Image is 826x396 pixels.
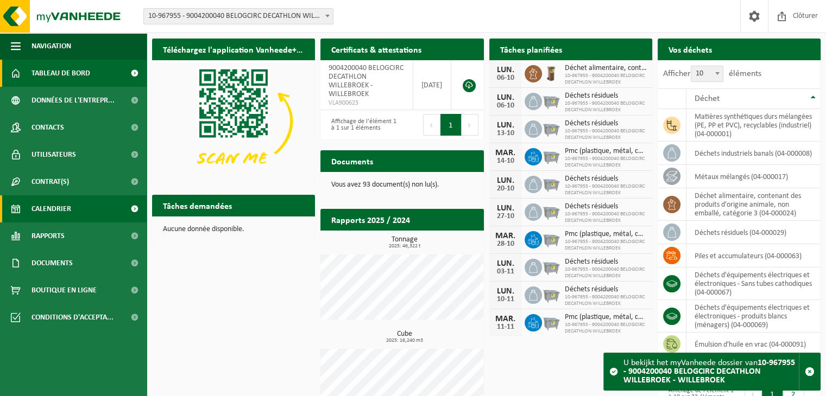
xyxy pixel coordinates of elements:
label: Afficher éléments [663,69,761,78]
h3: Cube [326,330,483,343]
img: WB-2500-GAL-GY-01 [542,146,560,165]
span: Déchet alimentaire, contenant des produits d'origine animale, non emballé, catég... [565,64,647,73]
span: Documents [31,250,73,277]
div: 11-11 [495,323,516,331]
div: LUN. [495,287,516,296]
span: Boutique en ligne [31,277,97,304]
span: 2025: 16,240 m3 [326,338,483,343]
img: WB-2500-GAL-GY-01 [542,285,560,303]
div: 03-11 [495,268,516,276]
td: déchets d'équipements électriques et électroniques - Sans tubes cathodiques (04-000067) [686,267,821,300]
div: MAR. [495,315,516,323]
h2: Documents [320,150,384,171]
img: Download de VHEPlus App [152,60,315,182]
img: WB-2500-GAL-GY-01 [542,174,560,193]
span: 10-967955 - 9004200040 BELOGCIRC DECATHLON WILLEBROEK - WILLEBROEK [144,9,333,24]
div: LUN. [495,66,516,74]
div: 10-11 [495,296,516,303]
div: 28-10 [495,240,516,248]
span: Calendrier [31,195,71,222]
span: Pmc (plastique, métal, carton boisson) (industriel) [565,230,647,239]
span: 10 [691,66,723,82]
span: 10-967955 - 9004200040 BELOGCIRC DECATHLON WILLEBROEK [565,73,647,86]
span: 2025: 46,322 t [326,244,483,249]
span: 10-967955 - 9004200040 BELOGCIRC DECATHLON WILLEBROEK [565,183,647,196]
span: 10-967955 - 9004200040 BELOGCIRC DECATHLON WILLEBROEK [565,128,647,141]
span: 10-967955 - 9004200040 BELOGCIRC DECATHLON WILLEBROEK [565,100,647,113]
div: U bekijkt het myVanheede dossier van [623,353,799,390]
span: Pmc (plastique, métal, carton boisson) (industriel) [565,313,647,322]
img: WB-2500-GAL-GY-01 [542,229,560,248]
span: 10-967955 - 9004200040 BELOGCIRC DECATHLON WILLEBROEK [565,156,647,169]
h2: Téléchargez l'application Vanheede+ maintenant! [152,39,315,60]
span: 9004200040 BELOGCIRC DECATHLON WILLEBROEK - WILLEBROEK [329,64,403,98]
td: déchets résiduels (04-000029) [686,221,821,244]
p: Aucune donnée disponible. [163,226,304,233]
div: MAR. [495,149,516,157]
span: Déchets résiduels [565,285,647,294]
td: métaux mélangés (04-000017) [686,165,821,188]
button: Previous [423,114,440,136]
span: Déchets résiduels [565,92,647,100]
div: 13-10 [495,130,516,137]
span: Déchets résiduels [565,175,647,183]
h2: Tâches demandées [152,195,243,216]
div: 06-10 [495,102,516,110]
td: déchets d'équipements électriques et électroniques - produits blancs (ménagers) (04-000069) [686,300,821,333]
img: WB-0140-HPE-BN-01 [542,63,560,82]
div: 20-10 [495,185,516,193]
h2: Certificats & attestations [320,39,432,60]
h2: Rapports 2025 / 2024 [320,209,421,230]
div: LUN. [495,259,516,268]
td: déchets industriels banals (04-000008) [686,142,821,165]
span: Pmc (plastique, métal, carton boisson) (industriel) [565,147,647,156]
a: Consulter les rapports [389,230,483,252]
span: 10-967955 - 9004200040 BELOGCIRC DECATHLON WILLEBROEK [565,322,647,335]
span: Utilisateurs [31,141,76,168]
td: émulsion d'huile en vrac (04-000091) [686,333,821,356]
td: [DATE] [413,60,452,110]
span: Déchets résiduels [565,202,647,211]
td: Piles et accumulateurs (04-000063) [686,244,821,267]
span: Données de l'entrepr... [31,87,115,114]
span: Contrat(s) [31,168,69,195]
img: WB-2500-GAL-GY-01 [542,312,560,331]
span: Rapports [31,222,65,250]
span: 10-967955 - 9004200040 BELOGCIRC DECATHLON WILLEBROEK [565,294,647,307]
span: Déchets résiduels [565,258,647,266]
span: 10-967955 - 9004200040 BELOGCIRC DECATHLON WILLEBROEK - WILLEBROEK [143,8,333,24]
span: Navigation [31,33,71,60]
div: MAR. [495,232,516,240]
div: LUN. [495,93,516,102]
div: 14-10 [495,157,516,165]
td: déchet alimentaire, contenant des produits d'origine animale, non emballé, catégorie 3 (04-000024) [686,188,821,221]
div: Affichage de l'élément 1 à 1 sur 1 éléments [326,113,396,137]
span: 10-967955 - 9004200040 BELOGCIRC DECATHLON WILLEBROEK [565,239,647,252]
strong: 10-967955 - 9004200040 BELOGCIRC DECATHLON WILLEBROEK - WILLEBROEK [623,359,795,385]
button: Next [462,114,478,136]
span: Déchets résiduels [565,119,647,128]
img: WB-2500-GAL-GY-01 [542,202,560,220]
h2: Vos déchets [658,39,723,60]
span: 10-967955 - 9004200040 BELOGCIRC DECATHLON WILLEBROEK [565,211,647,224]
span: 10 [691,66,723,81]
div: 06-10 [495,74,516,82]
span: 10-967955 - 9004200040 BELOGCIRC DECATHLON WILLEBROEK [565,266,647,279]
span: Contacts [31,114,64,141]
span: Déchet [695,94,720,103]
img: WB-2500-GAL-GY-01 [542,91,560,110]
div: LUN. [495,204,516,213]
span: Tableau de bord [31,60,90,87]
button: 1 [440,114,462,136]
div: LUN. [495,176,516,185]
span: Conditions d'accepta... [31,304,114,331]
img: WB-2500-GAL-GY-01 [542,119,560,137]
div: 27-10 [495,213,516,220]
p: Vous avez 93 document(s) non lu(s). [331,181,472,189]
td: matières synthétiques durs mélangées (PE, PP et PVC), recyclables (industriel) (04-000001) [686,109,821,142]
img: WB-2500-GAL-GY-01 [542,257,560,276]
h2: Tâches planifiées [489,39,573,60]
h3: Tonnage [326,236,483,249]
div: LUN. [495,121,516,130]
span: VLA900623 [329,99,404,107]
